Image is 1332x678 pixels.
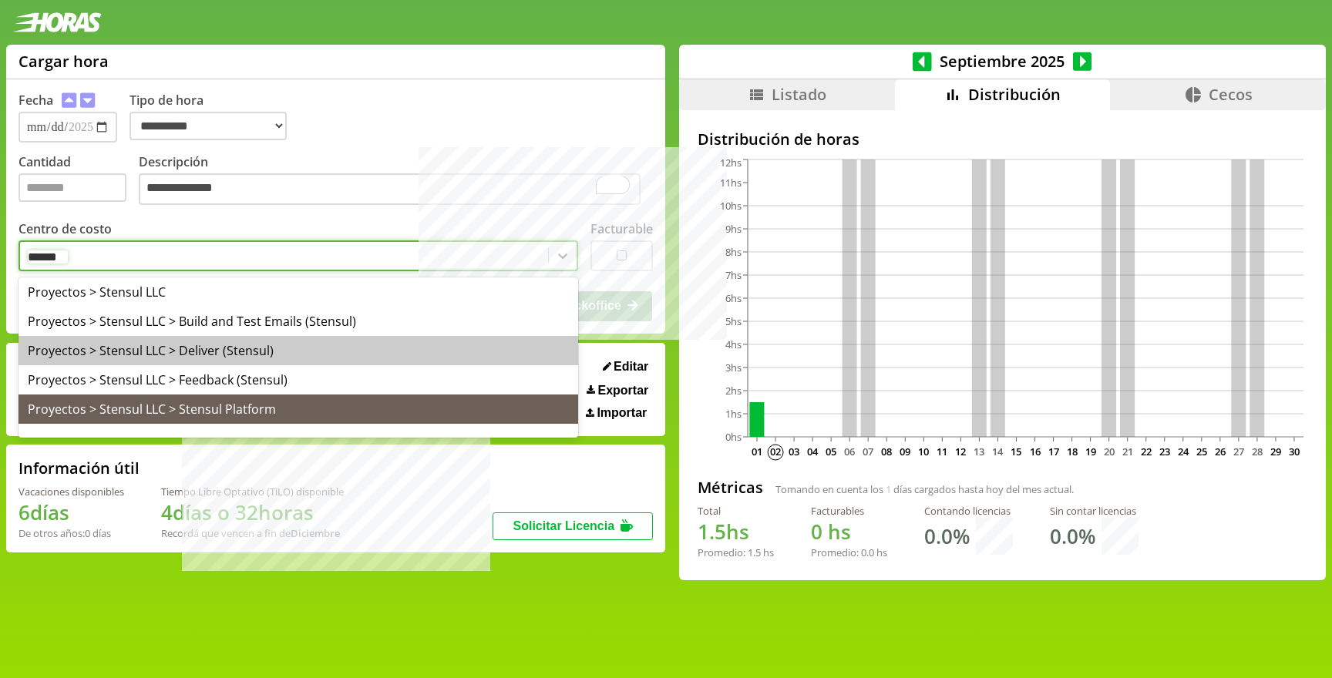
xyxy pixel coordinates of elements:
h2: Métricas [698,477,763,498]
text: 16 [1029,445,1040,458]
span: Listado [772,84,826,105]
text: 14 [992,445,1004,458]
span: 0.0 [861,545,874,559]
h2: Información útil [18,458,140,478]
tspan: 4hs [725,337,742,351]
text: 22 [1141,445,1152,458]
h1: 6 días [18,498,124,526]
text: 01 [752,445,762,458]
div: Promedio: hs [811,545,887,559]
div: Proyectos > Stensul LLC > Deliver (Stensul) [18,336,578,365]
div: Facturables [811,504,887,518]
select: Tipo de hora [129,112,287,140]
span: Distribución [968,84,1061,105]
text: 10 [918,445,929,458]
span: Tomando en cuenta los días cargados hasta hoy del mes actual. [775,482,1074,496]
span: Cecos [1209,84,1253,105]
div: Proyectos > Stensul LLC [18,277,578,307]
text: 18 [1066,445,1077,458]
text: 17 [1048,445,1058,458]
text: 07 [863,445,873,458]
span: Editar [614,360,648,374]
text: 19 [1085,445,1096,458]
text: 06 [844,445,855,458]
label: Centro de costo [18,220,112,237]
div: Proyectos > Stensul LLC > Stensul Platform [18,394,578,424]
button: Editar [598,359,654,374]
span: 1.5 [748,545,761,559]
text: 30 [1289,445,1300,458]
text: 02 [770,445,781,458]
tspan: 6hs [725,291,742,305]
div: Sin contar licencias [1050,504,1139,518]
tspan: 5hs [725,314,742,328]
text: 09 [900,445,910,458]
button: Exportar [582,383,653,398]
textarea: To enrich screen reader interactions, please activate Accessibility in Grammarly extension settings [139,173,641,206]
h1: 4 días o 32 horas [161,498,344,526]
label: Tipo de hora [129,92,299,143]
text: 08 [881,445,892,458]
text: 25 [1196,445,1207,458]
tspan: 12hs [720,156,742,169]
div: Total [698,504,774,518]
div: Proyectos > Stensul LLC > Feedback (Stensul) [18,365,578,394]
div: Vacaciones disponibles [18,485,124,498]
text: 05 [826,445,836,458]
label: Descripción [139,153,653,210]
text: 11 [937,445,947,458]
text: 12 [955,445,966,458]
div: Proyectos > Stensul LLC > Build and Test Emails (Stensul) [18,307,578,336]
tspan: 1hs [725,407,742,421]
img: logotipo [12,12,102,32]
h2: Distribución de horas [698,129,1307,149]
label: Cantidad [18,153,139,210]
button: Solicitar Licencia [493,512,653,540]
span: Solicitar Licencia [513,519,614,532]
span: 1 [886,482,891,496]
div: Contando licencias [924,504,1013,518]
h1: 0.0 % [1050,522,1095,550]
h1: hs [811,518,887,545]
div: De otros años: 0 días [18,526,124,540]
div: Tiempo Libre Optativo (TiLO) disponible [161,485,344,498]
div: Recordá que vencen a fin de [161,526,344,540]
span: 0 [811,518,822,545]
text: 27 [1233,445,1244,458]
h1: Cargar hora [18,51,109,72]
tspan: 3hs [725,361,742,374]
text: 13 [974,445,984,458]
tspan: 0hs [725,430,742,444]
tspan: 7hs [725,268,742,282]
label: Facturable [590,220,653,237]
label: Fecha [18,92,53,109]
div: Promedio: hs [698,545,774,559]
text: 23 [1159,445,1170,458]
span: Importar [597,406,647,420]
text: 29 [1270,445,1281,458]
span: 1.5 [698,518,726,545]
text: 15 [1011,445,1021,458]
h1: hs [698,518,774,545]
span: Septiembre 2025 [932,51,1073,72]
text: 24 [1178,445,1189,458]
text: 04 [807,445,819,458]
text: 03 [789,445,799,458]
b: Diciembre [291,526,340,540]
span: Exportar [598,384,649,398]
tspan: 2hs [725,384,742,398]
text: 20 [1104,445,1115,458]
tspan: 11hs [720,176,742,190]
text: 26 [1215,445,1226,458]
tspan: 8hs [725,245,742,259]
tspan: 10hs [720,199,742,213]
text: 21 [1122,445,1133,458]
text: 28 [1252,445,1263,458]
tspan: 9hs [725,222,742,236]
h1: 0.0 % [924,522,970,550]
input: Cantidad [18,173,126,202]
